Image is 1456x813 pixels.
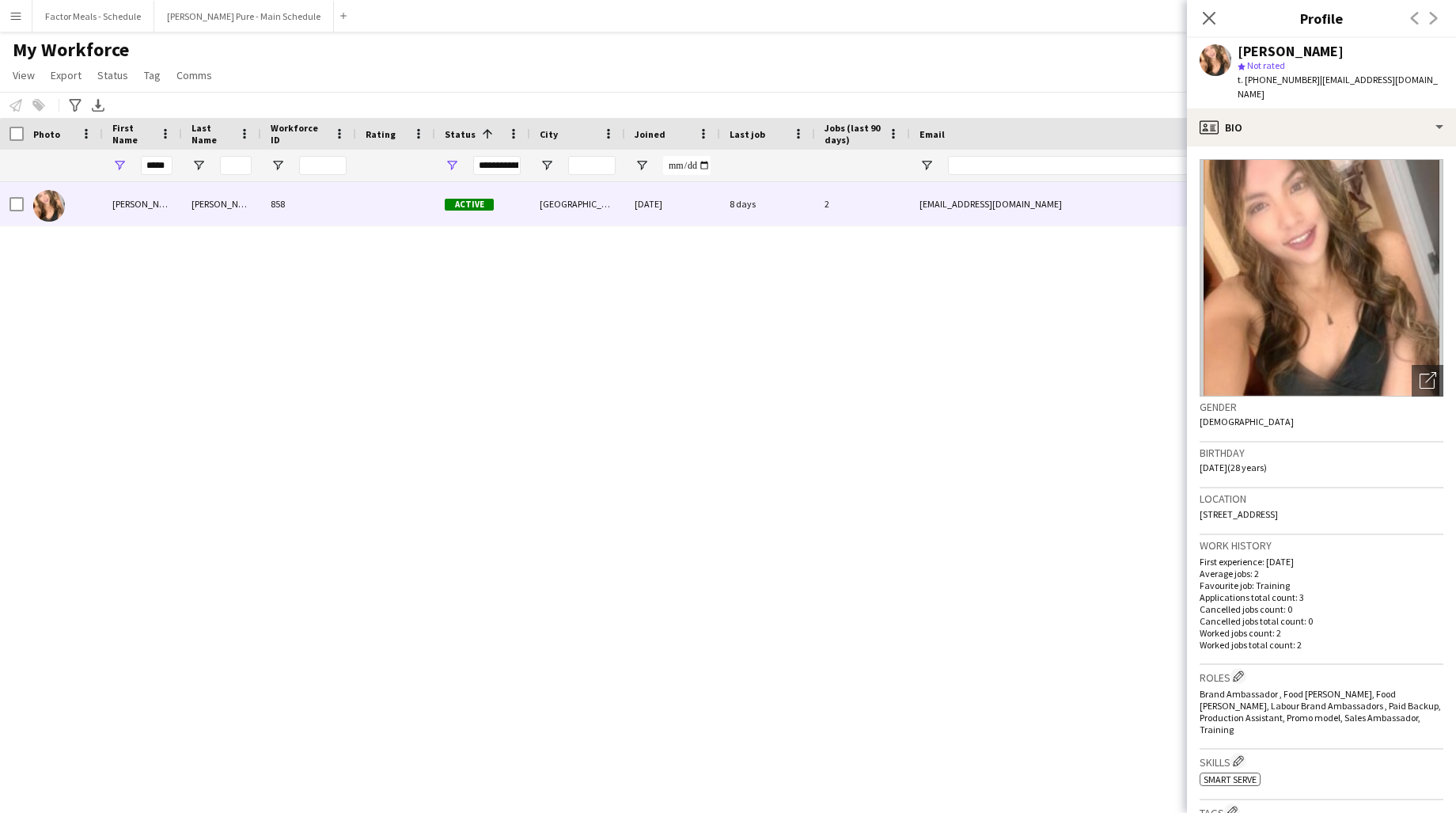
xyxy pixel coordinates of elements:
div: Bio [1187,108,1456,146]
a: Comms [170,65,218,85]
h3: Birthday [1200,446,1443,460]
input: Joined Filter Input [663,156,711,175]
div: Open photos pop-in [1412,365,1443,397]
div: [GEOGRAPHIC_DATA] [530,182,625,226]
div: [PERSON_NAME] [103,182,182,226]
button: Open Filter Menu [191,158,206,173]
input: Email Filter Input [948,156,1217,175]
div: [DATE] [625,182,720,226]
button: Open Filter Menu [919,158,934,173]
span: City [540,128,558,140]
input: Last Name Filter Input [220,156,252,175]
input: Workforce ID Filter Input [299,156,347,175]
button: Open Filter Menu [635,158,649,173]
p: Applications total count: 3 [1200,591,1443,603]
h3: Work history [1200,538,1443,553]
span: Jobs (last 90 days) [825,122,882,146]
span: Tag [144,68,161,82]
p: Favourite job: Training [1200,579,1443,591]
span: Workforce ID [271,122,328,146]
span: Last Name [191,122,233,146]
span: Joined [635,128,665,140]
span: Last job [730,128,765,140]
span: Status [97,68,128,82]
span: | [EMAIL_ADDRESS][DOMAIN_NAME] [1238,74,1438,100]
input: First Name Filter Input [141,156,173,175]
div: 858 [261,182,356,226]
span: Export [51,68,82,82]
button: Open Filter Menu [112,158,127,173]
div: 8 days [720,182,815,226]
app-action-btn: Export XLSX [89,96,108,115]
button: Open Filter Menu [540,158,554,173]
button: Open Filter Menu [271,158,285,173]
a: View [6,65,41,85]
a: Status [91,65,135,85]
p: Average jobs: 2 [1200,568,1443,579]
h3: Skills [1200,753,1443,769]
img: Angie Garcia [33,190,65,222]
input: City Filter Input [568,156,616,175]
button: Factor Meals - Schedule [32,1,154,32]
h3: Roles [1200,668,1443,685]
p: Worked jobs total count: 2 [1200,639,1443,651]
span: Not rated [1247,59,1285,71]
span: [STREET_ADDRESS] [1200,508,1278,520]
span: Comms [176,68,212,82]
span: Photo [33,128,60,140]
p: First experience: [DATE] [1200,556,1443,568]
span: t. [PHONE_NUMBER] [1238,74,1320,85]
span: Brand Ambassador , Food [PERSON_NAME], Food [PERSON_NAME], Labour Brand Ambassadors , Paid Backup... [1200,688,1441,735]
button: Open Filter Menu [445,158,459,173]
span: [DEMOGRAPHIC_DATA] [1200,416,1294,427]
div: [PERSON_NAME] [182,182,261,226]
span: Email [919,128,945,140]
a: Export [44,65,88,85]
p: Cancelled jobs total count: 0 [1200,615,1443,627]
span: Status [445,128,476,140]
span: View [13,68,35,82]
h3: Profile [1187,8,1456,28]
span: Smart Serve [1204,773,1257,785]
span: My Workforce [13,38,129,62]
div: [PERSON_NAME] [1238,44,1344,59]
app-action-btn: Advanced filters [66,96,85,115]
span: First Name [112,122,154,146]
span: Active [445,199,494,211]
span: Rating [366,128,396,140]
p: Worked jobs count: 2 [1200,627,1443,639]
button: [PERSON_NAME] Pure - Main Schedule [154,1,334,32]
span: [DATE] (28 years) [1200,462,1267,473]
h3: Location [1200,492,1443,506]
div: [EMAIL_ADDRESS][DOMAIN_NAME] [910,182,1227,226]
img: Crew avatar or photo [1200,159,1443,397]
p: Cancelled jobs count: 0 [1200,603,1443,615]
div: 2 [815,182,910,226]
h3: Gender [1200,400,1443,414]
a: Tag [138,65,167,85]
